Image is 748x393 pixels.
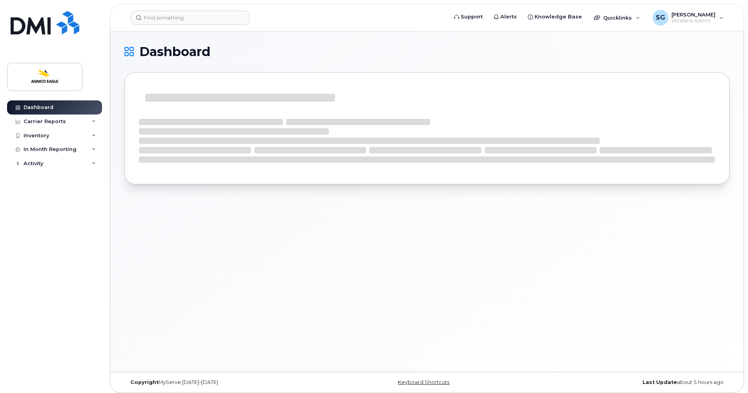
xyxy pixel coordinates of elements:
[130,379,159,385] strong: Copyright
[642,379,677,385] strong: Last Update
[139,46,210,58] span: Dashboard
[528,379,730,386] div: about 5 hours ago
[398,379,449,385] a: Keyboard Shortcuts
[124,379,326,386] div: MyServe [DATE]–[DATE]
